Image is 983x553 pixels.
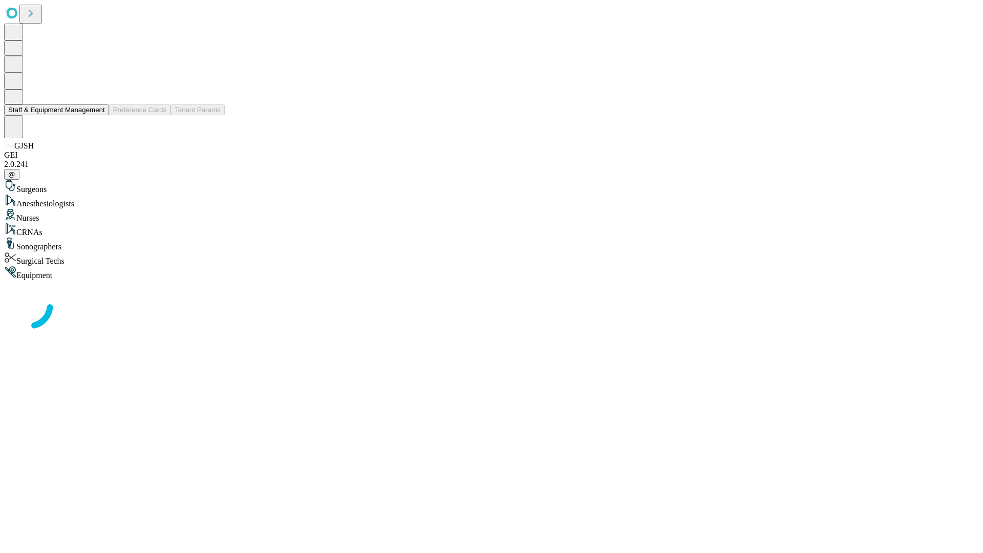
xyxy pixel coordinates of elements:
[4,180,979,194] div: Surgeons
[4,104,109,115] button: Staff & Equipment Management
[8,171,15,178] span: @
[14,141,34,150] span: GJSH
[4,208,979,223] div: Nurses
[4,160,979,169] div: 2.0.241
[4,169,19,180] button: @
[4,266,979,280] div: Equipment
[4,151,979,160] div: GEI
[4,194,979,208] div: Anesthesiologists
[170,104,225,115] button: Tenant Params
[4,223,979,237] div: CRNAs
[109,104,170,115] button: Preference Cards
[4,251,979,266] div: Surgical Techs
[4,237,979,251] div: Sonographers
